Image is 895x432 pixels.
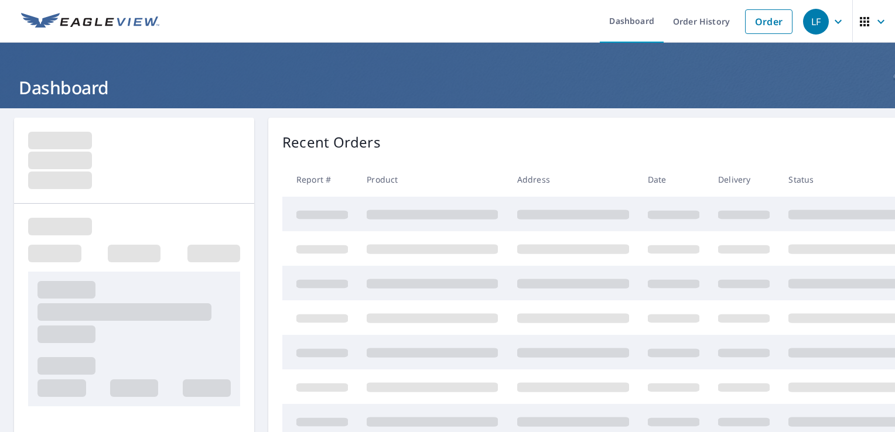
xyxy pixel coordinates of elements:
[638,162,709,197] th: Date
[709,162,779,197] th: Delivery
[14,76,881,100] h1: Dashboard
[21,13,159,30] img: EV Logo
[282,162,357,197] th: Report #
[282,132,381,153] p: Recent Orders
[803,9,829,35] div: LF
[745,9,792,34] a: Order
[508,162,638,197] th: Address
[357,162,507,197] th: Product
